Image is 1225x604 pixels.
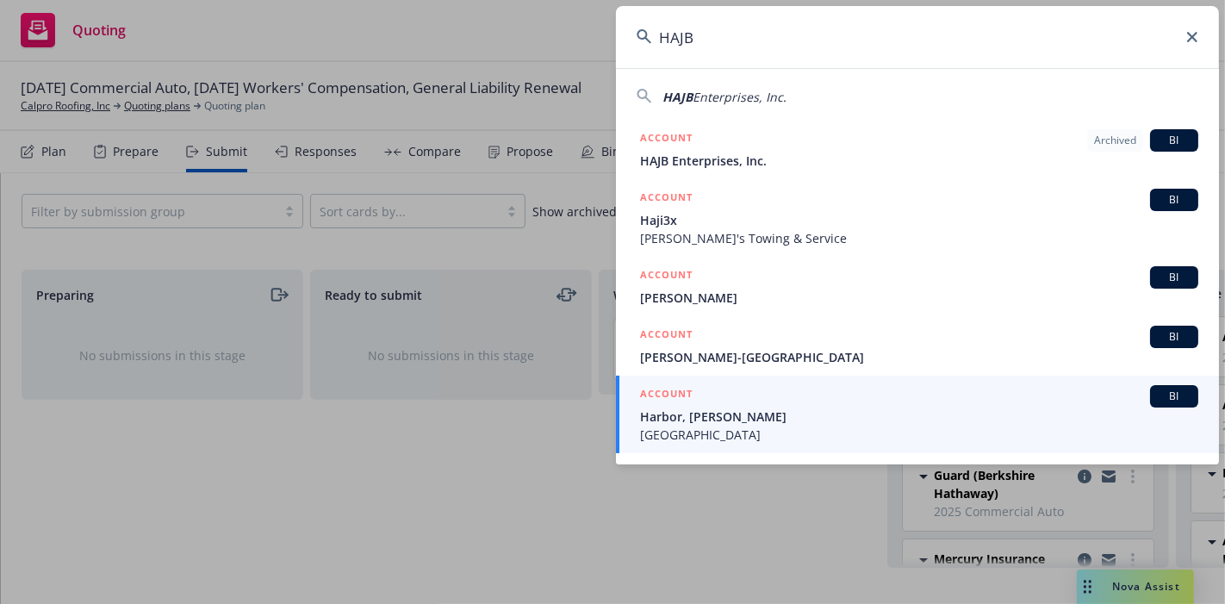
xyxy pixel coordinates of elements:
a: ACCOUNTBIHaji3x[PERSON_NAME]'s Towing & Service [616,179,1219,257]
span: Enterprises, Inc. [693,89,787,105]
span: BI [1157,329,1191,345]
span: Haji3x [640,211,1198,229]
span: HAJB [662,89,693,105]
span: HAJB Enterprises, Inc. [640,152,1198,170]
h5: ACCOUNT [640,266,693,287]
span: Harbor, [PERSON_NAME] [640,408,1198,426]
h5: ACCOUNT [640,385,693,406]
span: BI [1157,270,1191,285]
h5: ACCOUNT [640,129,693,150]
a: ACCOUNTBI[PERSON_NAME]-[GEOGRAPHIC_DATA] [616,316,1219,376]
span: [GEOGRAPHIC_DATA] [640,426,1198,444]
span: BI [1157,389,1191,404]
a: ACCOUNTBIHarbor, [PERSON_NAME][GEOGRAPHIC_DATA] [616,376,1219,453]
a: POLICY [616,453,1219,527]
span: [PERSON_NAME] [640,289,1198,307]
input: Search... [616,6,1219,68]
a: ACCOUNTArchivedBIHAJB Enterprises, Inc. [616,120,1219,179]
span: [PERSON_NAME]'s Towing & Service [640,229,1198,247]
span: Archived [1094,133,1136,148]
span: BI [1157,133,1191,148]
h5: ACCOUNT [640,326,693,346]
h5: ACCOUNT [640,189,693,209]
span: BI [1157,192,1191,208]
h5: POLICY [640,463,680,480]
a: ACCOUNTBI[PERSON_NAME] [616,257,1219,316]
span: [PERSON_NAME]-[GEOGRAPHIC_DATA] [640,348,1198,366]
